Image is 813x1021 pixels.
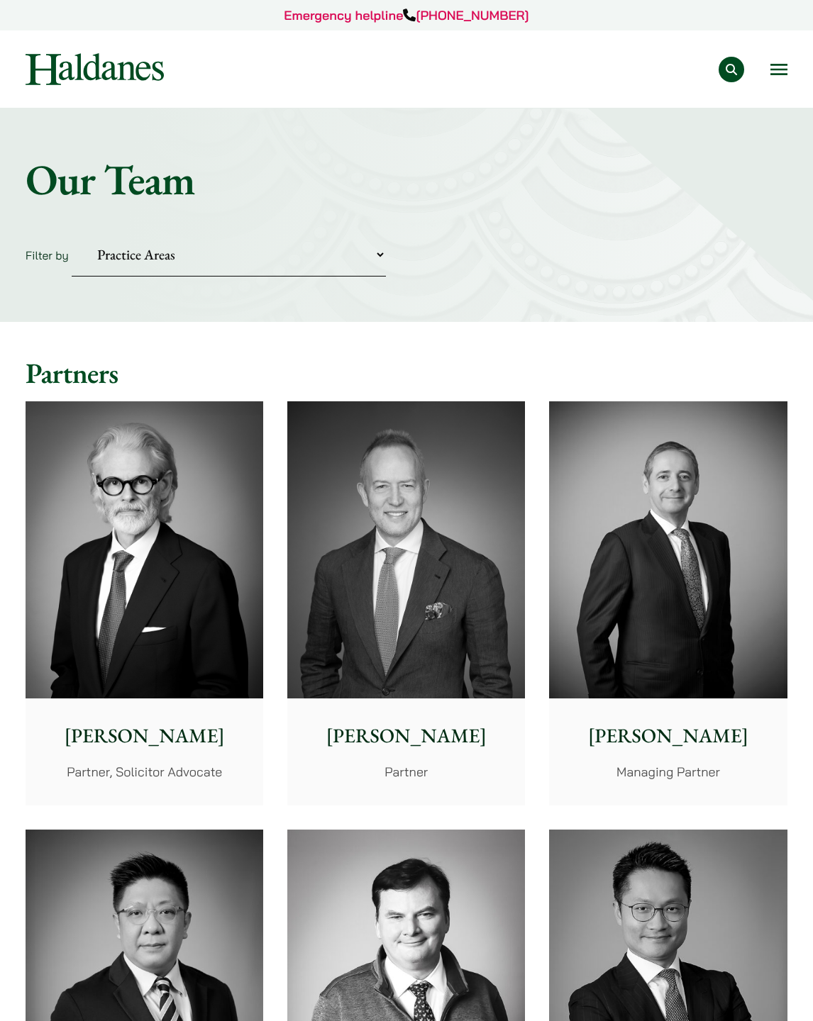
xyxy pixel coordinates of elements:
a: Emergency helpline[PHONE_NUMBER] [284,7,529,23]
a: [PERSON_NAME] Partner [287,401,525,805]
button: Open menu [770,64,787,75]
a: [PERSON_NAME] Managing Partner [549,401,787,805]
h2: Partners [26,356,787,390]
button: Search [719,57,744,82]
p: [PERSON_NAME] [560,721,775,751]
a: [PERSON_NAME] Partner, Solicitor Advocate [26,401,263,805]
label: Filter by [26,248,69,262]
p: Partner [299,762,514,781]
p: [PERSON_NAME] [37,721,252,751]
h1: Our Team [26,154,787,205]
p: Partner, Solicitor Advocate [37,762,252,781]
p: Managing Partner [560,762,775,781]
img: Logo of Haldanes [26,53,164,85]
p: [PERSON_NAME] [299,721,514,751]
